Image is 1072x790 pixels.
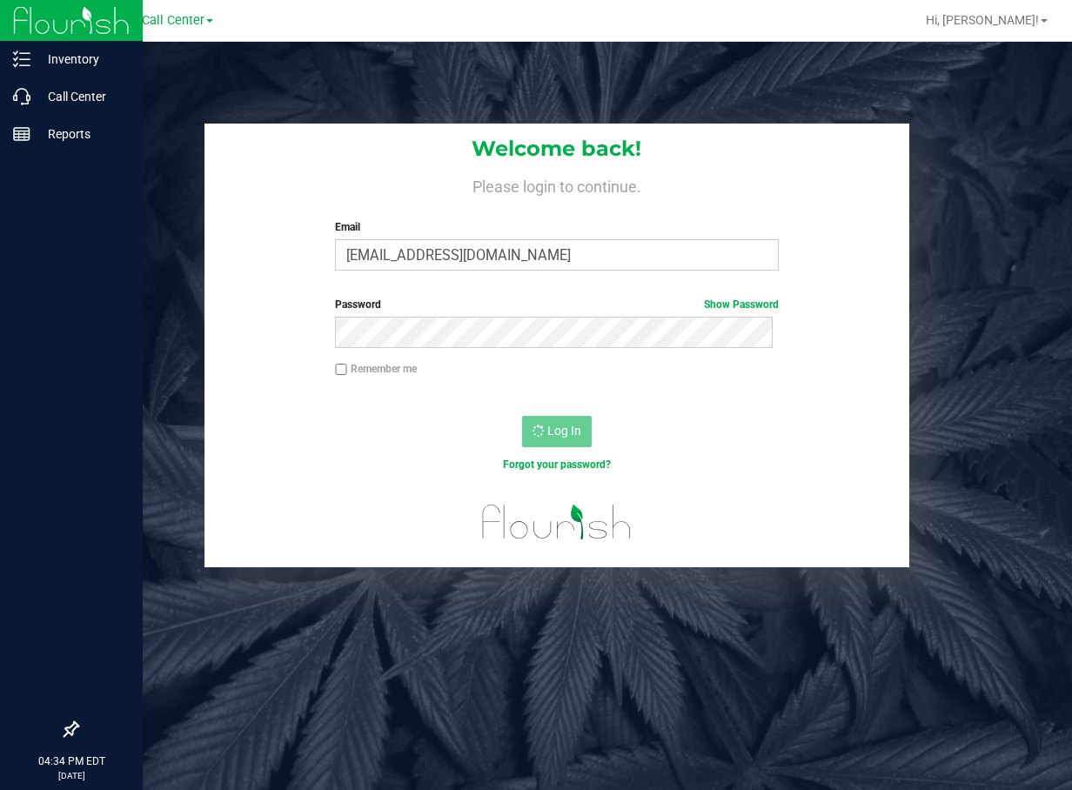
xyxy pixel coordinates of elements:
p: Reports [30,124,135,144]
span: Log In [547,424,581,438]
p: 04:34 PM EDT [8,753,135,769]
p: Call Center [30,86,135,107]
img: flourish_logo.svg [469,491,645,553]
span: Call Center [142,13,204,28]
inline-svg: Inventory [13,50,30,68]
h4: Please login to continue. [204,174,908,195]
a: Show Password [704,298,779,311]
span: Password [335,298,381,311]
label: Email [335,219,779,235]
h1: Welcome back! [204,137,908,160]
button: Log In [522,416,592,447]
inline-svg: Call Center [13,88,30,105]
a: Forgot your password? [503,459,611,471]
p: [DATE] [8,769,135,782]
span: Hi, [PERSON_NAME]! [926,13,1039,27]
label: Remember me [335,361,417,377]
p: Inventory [30,49,135,70]
input: Remember me [335,364,347,376]
inline-svg: Reports [13,125,30,143]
